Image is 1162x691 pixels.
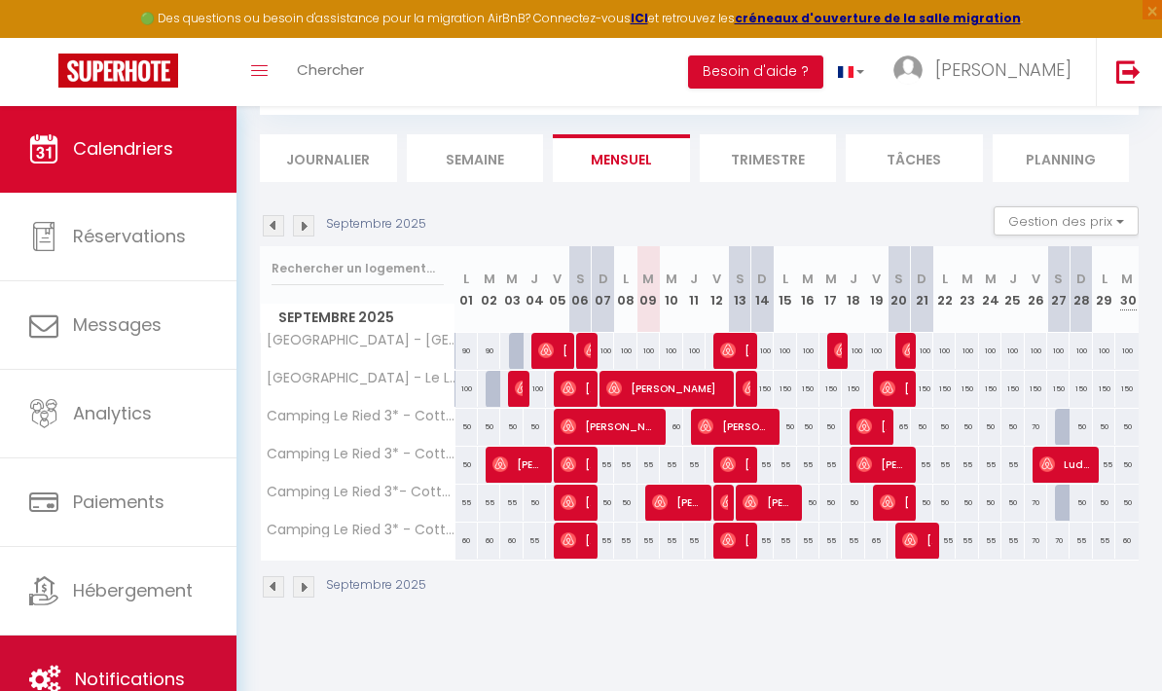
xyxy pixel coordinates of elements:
div: 55 [660,447,682,483]
th: 28 [1070,246,1092,333]
a: créneaux d'ouverture de la salle migration [735,10,1021,26]
th: 18 [842,246,864,333]
div: 50 [1093,409,1115,445]
span: [PERSON_NAME] [652,484,705,521]
div: 100 [797,333,819,369]
div: 55 [637,447,660,483]
abbr: S [894,270,903,288]
div: 150 [1025,371,1047,407]
abbr: M [1121,270,1133,288]
th: 27 [1047,246,1070,333]
div: 50 [774,409,796,445]
div: 55 [500,485,523,521]
div: 60 [455,523,478,559]
div: 150 [979,371,1001,407]
div: 100 [751,333,774,369]
div: 55 [911,447,933,483]
div: 150 [774,371,796,407]
abbr: M [484,270,495,288]
div: 50 [1001,485,1024,521]
abbr: L [463,270,469,288]
div: 55 [979,523,1001,559]
span: [PERSON_NAME] [880,370,910,407]
span: Camping Le Ried 3* - Cottage C012 [264,447,458,461]
div: 50 [1115,409,1139,445]
a: Chercher [282,38,379,106]
span: Messages [73,312,162,337]
div: 150 [911,371,933,407]
div: 50 [1115,447,1139,483]
div: 50 [478,409,500,445]
th: 03 [500,246,523,333]
div: 55 [683,447,706,483]
div: 150 [751,371,774,407]
img: ... [893,55,923,85]
div: 50 [524,409,546,445]
div: 55 [956,447,978,483]
span: t avec [PERSON_NAME] [264,333,458,347]
abbr: L [1102,270,1108,288]
div: 55 [614,523,636,559]
div: 55 [592,447,614,483]
div: 55 [1093,523,1115,559]
span: [PERSON_NAME] [720,332,750,369]
abbr: J [1009,270,1017,288]
div: 50 [956,409,978,445]
span: Hébergement [73,578,193,602]
div: 90 [478,333,500,369]
div: 55 [819,523,842,559]
span: Calendriers [73,136,173,161]
div: 50 [1070,485,1092,521]
div: 70 [1025,485,1047,521]
span: [PERSON_NAME] [561,446,591,483]
div: 60 [1115,523,1139,559]
abbr: V [872,270,881,288]
th: 24 [979,246,1001,333]
span: [PERSON_NAME] [720,522,750,559]
div: 150 [842,371,864,407]
div: 55 [1070,523,1092,559]
button: Ouvrir le widget de chat LiveChat [16,8,74,66]
abbr: M [825,270,837,288]
a: ... [PERSON_NAME] [879,38,1096,106]
div: 55 [1093,447,1115,483]
span: Notifications [75,667,185,691]
abbr: J [530,270,538,288]
div: 50 [956,485,978,521]
span: [PERSON_NAME] [561,370,591,407]
div: 60 [478,523,500,559]
span: [PERSON_NAME] [606,370,726,407]
span: [PERSON_NAME] [561,522,591,559]
span: [PERSON_NAME] [720,484,728,521]
div: 55 [956,523,978,559]
span: [PERSON_NAME] [935,57,1071,82]
li: Journalier [260,134,397,182]
th: 06 [569,246,592,333]
div: 55 [478,485,500,521]
div: 55 [614,447,636,483]
div: 150 [1047,371,1070,407]
div: 50 [614,485,636,521]
div: 55 [979,447,1001,483]
span: Camping Le Ried 3* - Cottage E038A [264,523,458,537]
div: 55 [751,447,774,483]
abbr: M [802,270,814,288]
th: 17 [819,246,842,333]
abbr: V [1032,270,1040,288]
div: 100 [956,333,978,369]
abbr: S [576,270,585,288]
th: 04 [524,246,546,333]
span: [PERSON_NAME] [856,408,887,445]
div: 50 [524,485,546,521]
span: Analytics [73,401,152,425]
th: 10 [660,246,682,333]
div: 150 [1070,371,1092,407]
span: [PERSON_NAME] [561,408,658,445]
abbr: M [985,270,997,288]
div: 55 [774,447,796,483]
div: 55 [774,523,796,559]
div: 150 [797,371,819,407]
div: 150 [1001,371,1024,407]
div: 65 [888,409,910,445]
li: Mensuel [553,134,690,182]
